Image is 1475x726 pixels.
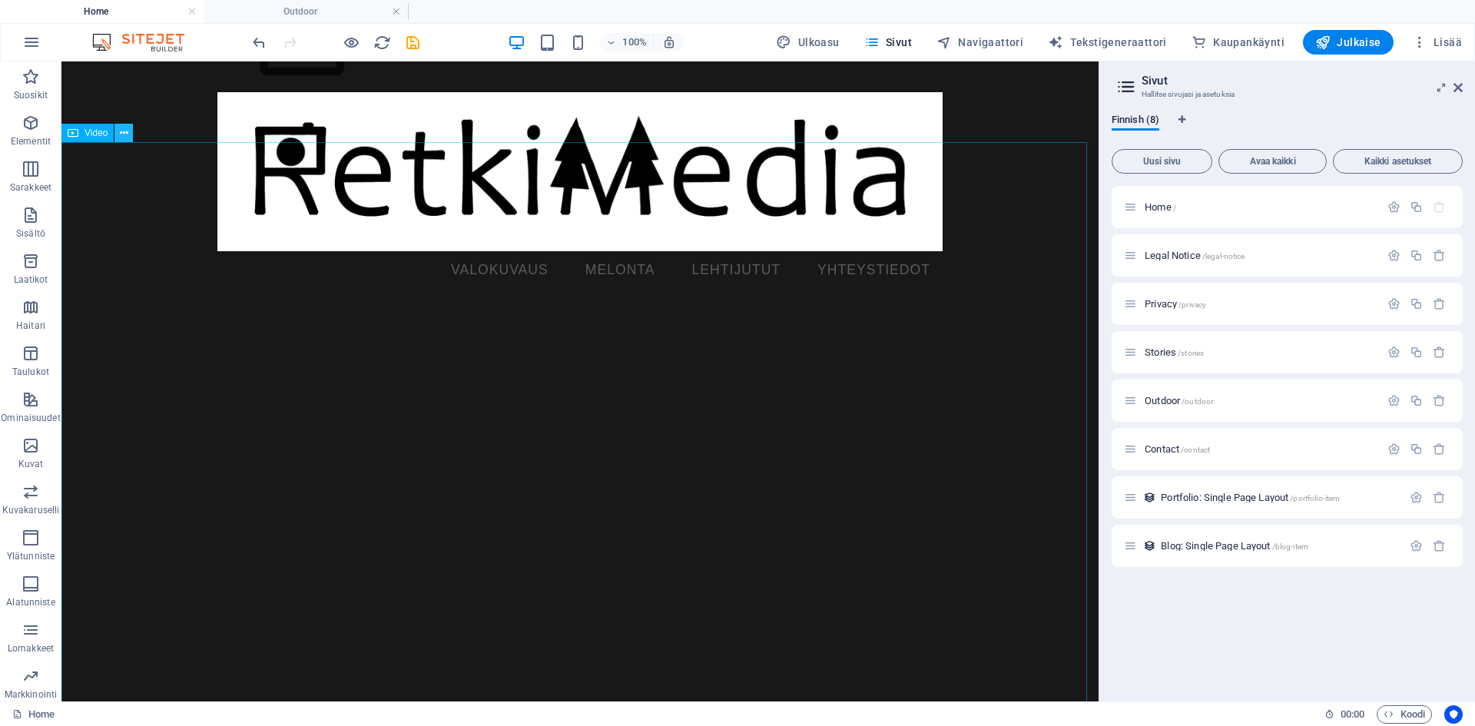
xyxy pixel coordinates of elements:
[373,34,391,51] i: Lataa sivu uudelleen
[5,688,57,701] p: Markkinointi
[7,550,55,562] p: Ylätunniste
[403,33,422,51] button: save
[1145,250,1245,261] span: Napsauta avataksesi sivun
[1341,705,1364,724] span: 00 00
[1387,249,1400,262] div: Asetukset
[1192,35,1284,50] span: Kaupankäynti
[776,35,839,50] span: Ulkoasu
[1303,30,1394,55] button: Julkaise
[1145,201,1176,213] span: Napsauta avataksesi sivun
[1387,394,1400,407] div: Asetukset
[1161,492,1340,503] span: Napsauta avataksesi sivun
[599,33,654,51] button: 100%
[936,35,1023,50] span: Navigaattori
[85,128,108,138] span: Video
[12,705,55,724] a: Napsauta peruuttaaksesi valinnan. Kaksoisnapsauta avataksesi Sivut
[1178,349,1204,357] span: /stories
[1410,297,1423,310] div: Monista
[1387,443,1400,456] div: Asetukset
[11,135,51,148] p: Elementit
[6,596,55,608] p: Alatunniste
[1112,149,1212,174] button: Uusi sivu
[1140,396,1380,406] div: Outdoor/outdoor
[1156,541,1402,551] div: Blog: Single Page Layout/blog-item
[1410,539,1423,552] div: Asetukset
[16,227,45,240] p: Sisältö
[1119,157,1205,166] span: Uusi sivu
[1140,250,1380,260] div: Legal Notice/legal-notice
[930,30,1029,55] button: Navigaattori
[88,33,204,51] img: Editor Logo
[1140,347,1380,357] div: Stories/stories
[1140,299,1380,309] div: Privacy/privacy
[8,642,54,655] p: Lomakkeet
[1178,300,1206,309] span: /privacy
[1142,88,1432,101] h3: Hallitse sivujasi ja asetuksia
[1410,249,1423,262] div: Monista
[1410,201,1423,214] div: Monista
[770,30,845,55] button: Ulkoasu
[1225,157,1320,166] span: Avaa kaikki
[1412,35,1462,50] span: Lisää
[1182,397,1213,406] span: /outdoor
[1406,30,1468,55] button: Lisää
[1387,201,1400,214] div: Asetukset
[1433,297,1446,310] div: Poista
[1145,443,1210,455] span: Napsauta avataksesi sivun
[1181,446,1210,454] span: /contact
[1333,149,1463,174] button: Kaikki asetukset
[1410,491,1423,504] div: Asetukset
[342,33,360,51] button: Napsauta tästä poistuaksesi esikatselutilasta ja jatkaaksesi muokkaamista
[770,30,845,55] div: Ulkoasu (Ctrl+Alt+Y)
[10,181,51,194] p: Sarakkeet
[1145,395,1213,406] span: Outdoor
[1140,444,1380,454] div: Contact/contact
[2,504,59,516] p: Kuvakaruselli
[1185,30,1291,55] button: Kaupankäynti
[1351,708,1354,720] span: :
[1340,157,1456,166] span: Kaikki asetukset
[1433,249,1446,262] div: Poista
[1433,346,1446,359] div: Poista
[1140,202,1380,212] div: Home/
[1145,346,1204,358] span: Napsauta avataksesi sivun
[14,273,48,286] p: Laatikot
[1410,443,1423,456] div: Monista
[1143,539,1156,552] div: Tätä asettelua käytetään mallina kaikille tämän kokoelman kohteille (esim. blogikirjoitus). Kohte...
[1042,30,1173,55] button: Tekstigeneraattori
[250,33,268,51] button: undo
[662,35,676,49] i: Koon muuttuessa säädä zoomaustaso automaattisesti sopimaan valittuun laitteeseen.
[1202,252,1245,260] span: /legal-notice
[1444,705,1463,724] button: Usercentrics
[1410,394,1423,407] div: Monista
[1161,540,1308,552] span: Napsauta avataksesi sivun
[1433,394,1446,407] div: Poista
[16,320,45,332] p: Haitari
[1290,494,1340,502] span: /portfolio-item
[1433,443,1446,456] div: Poista
[622,33,647,51] h6: 100%
[1142,74,1463,88] h2: Sivut
[1112,111,1159,132] span: Finnish (8)
[1272,542,1308,551] span: /blog-item
[373,33,391,51] button: reload
[1377,705,1432,724] button: Koodi
[864,35,912,50] span: Sivut
[1173,204,1176,212] span: /
[1433,491,1446,504] div: Poista
[250,34,268,51] i: Kumoa: Muuta automaattitoistoa (Ctrl+Z)
[1315,35,1381,50] span: Julkaise
[404,34,422,51] i: Tallenna (Ctrl+S)
[1145,298,1206,310] span: Napsauta avataksesi sivun
[12,366,49,378] p: Taulukot
[1324,705,1365,724] h6: Istunnon aika
[14,89,48,101] p: Suosikit
[1433,539,1446,552] div: Poista
[1387,297,1400,310] div: Asetukset
[1112,114,1463,143] div: Kielivälilehdet
[1218,149,1327,174] button: Avaa kaikki
[204,3,409,20] h4: Outdoor
[18,458,44,470] p: Kuvat
[1048,35,1167,50] span: Tekstigeneraattori
[1433,201,1446,214] div: Aloitussivua ei voi poistaa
